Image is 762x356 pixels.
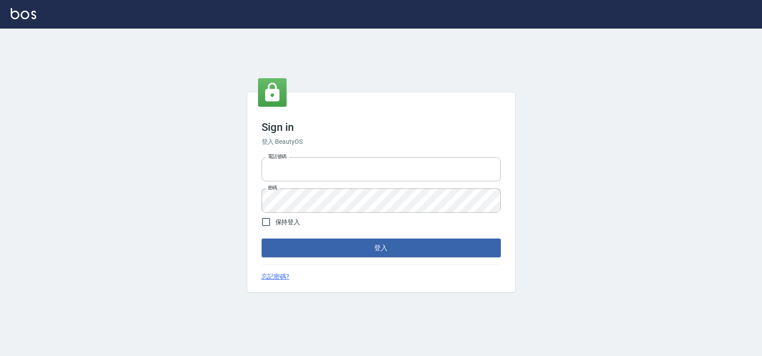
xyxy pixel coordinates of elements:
span: 保持登入 [275,218,300,227]
h3: Sign in [262,121,501,134]
button: 登入 [262,239,501,257]
h6: 登入 BeautyOS [262,137,501,147]
label: 電話號碼 [268,153,287,160]
a: 忘記密碼? [262,272,290,281]
label: 密碼 [268,184,277,191]
img: Logo [11,8,36,19]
